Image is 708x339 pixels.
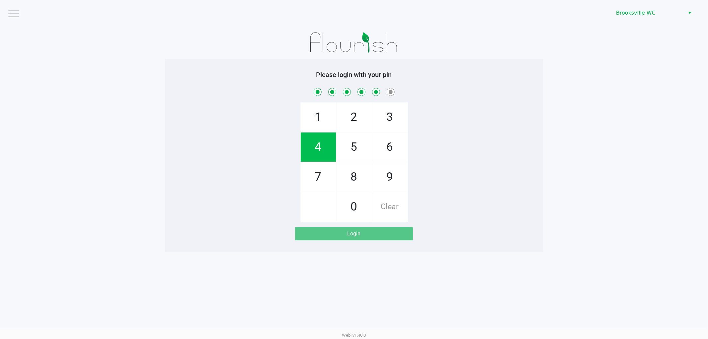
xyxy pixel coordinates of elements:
[616,9,681,17] span: Brooksville WC
[342,333,366,338] span: Web: v1.40.0
[372,103,408,132] span: 3
[301,132,336,162] span: 4
[337,162,372,192] span: 8
[301,103,336,132] span: 1
[685,7,694,19] button: Select
[372,192,408,221] span: Clear
[337,132,372,162] span: 5
[372,132,408,162] span: 6
[337,103,372,132] span: 2
[301,162,336,192] span: 7
[170,71,538,79] h5: Please login with your pin
[337,192,372,221] span: 0
[372,162,408,192] span: 9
